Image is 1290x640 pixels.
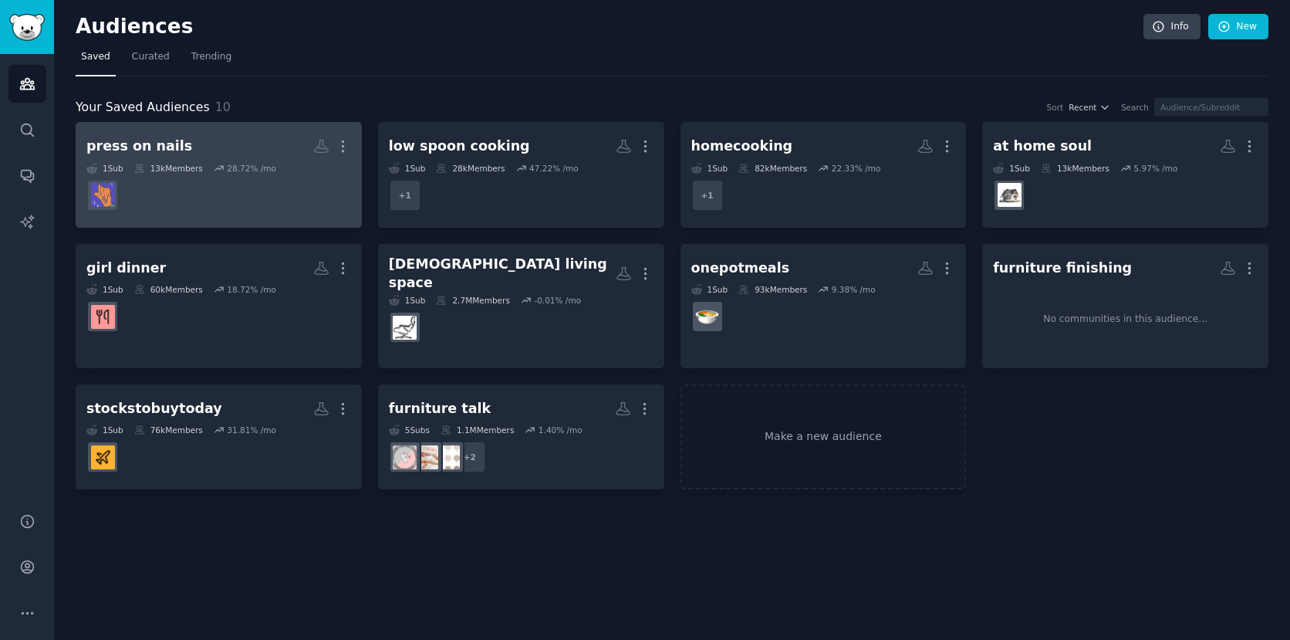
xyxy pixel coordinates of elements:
[436,295,509,306] div: 2.7M Members
[691,179,724,212] div: + 1
[9,14,45,41] img: GummySearch logo
[76,15,1143,39] h2: Audiences
[389,425,430,435] div: 5 Sub s
[378,244,664,368] a: [DEMOGRAPHIC_DATA] living space1Sub2.7MMembers-0.01% /momalelivingspace
[993,137,1092,156] div: at home soul
[1208,14,1268,40] a: New
[695,305,719,329] img: onepotmeals
[691,137,793,156] div: homecooking
[91,445,115,469] img: stockstobuytoday
[86,259,166,278] div: girl dinner
[86,163,123,174] div: 1 Sub
[389,179,421,212] div: + 1
[134,163,203,174] div: 13k Members
[1043,313,1207,327] div: No communities in this audience...
[186,45,237,76] a: Trending
[1069,102,1096,113] span: Recent
[134,284,203,295] div: 60k Members
[76,244,362,368] a: girl dinner1Sub60kMembers18.72% /moGirlDinner
[389,137,530,156] div: low spoon cooking
[738,163,807,174] div: 82k Members
[81,50,110,64] span: Saved
[1047,102,1064,113] div: Sort
[227,425,276,435] div: 31.81 % /mo
[832,163,881,174] div: 22.33 % /mo
[389,399,491,418] div: furniture talk
[993,163,1030,174] div: 1 Sub
[441,425,514,435] div: 1.1M Members
[993,259,1132,278] div: furniture finishing
[389,255,616,293] div: [DEMOGRAPHIC_DATA] living space
[998,183,1022,207] img: AtHome_Soul
[529,163,579,174] div: 47.22 % /mo
[393,316,417,340] img: malelivingspace
[389,295,426,306] div: 1 Sub
[691,284,728,295] div: 1 Sub
[76,384,362,490] a: stockstobuytoday1Sub76kMembers31.81% /mostockstobuytoday
[389,163,426,174] div: 1 Sub
[1134,163,1178,174] div: 5.97 % /mo
[393,445,417,469] img: DesignMyRoom
[1041,163,1109,174] div: 13k Members
[691,163,728,174] div: 1 Sub
[227,284,276,295] div: 18.72 % /mo
[534,295,581,306] div: -0.01 % /mo
[680,244,967,368] a: onepotmeals1Sub93kMembers9.38% /moonepotmeals
[982,244,1268,368] a: furniture finishingNo communities in this audience...
[127,45,175,76] a: Curated
[436,163,505,174] div: 28k Members
[215,100,231,114] span: 10
[227,163,276,174] div: 28.72 % /mo
[76,98,210,117] span: Your Saved Audiences
[982,122,1268,228] a: at home soul1Sub13kMembers5.97% /moAtHome_Soul
[414,445,438,469] img: InteriorDesignHacks
[680,122,967,228] a: homecooking1Sub82kMembers22.33% /mo+1
[191,50,231,64] span: Trending
[378,384,664,490] a: furniture talk5Subs1.1MMembers1.40% /mo+2homedecoratingCJInteriorDesignHacksDesignMyRoom
[134,425,203,435] div: 76k Members
[132,50,170,64] span: Curated
[86,425,123,435] div: 1 Sub
[539,425,583,435] div: 1.40 % /mo
[76,122,362,228] a: press on nails1Sub13kMembers28.72% /moPressonNail_Addict
[91,305,115,329] img: GirlDinner
[1154,98,1268,116] input: Audience/Subreddit
[1143,14,1201,40] a: Info
[691,259,790,278] div: onepotmeals
[86,137,192,156] div: press on nails
[76,45,116,76] a: Saved
[378,122,664,228] a: low spoon cooking1Sub28kMembers47.22% /mo+1
[436,445,460,469] img: homedecoratingCJ
[454,441,486,473] div: + 2
[1121,102,1149,113] div: Search
[91,183,115,207] img: PressonNail_Addict
[680,384,967,490] a: Make a new audience
[738,284,807,295] div: 93k Members
[86,284,123,295] div: 1 Sub
[832,284,876,295] div: 9.38 % /mo
[1069,102,1110,113] button: Recent
[86,399,222,418] div: stockstobuytoday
